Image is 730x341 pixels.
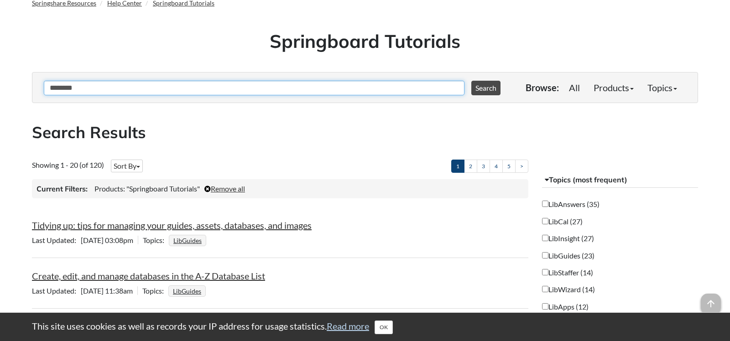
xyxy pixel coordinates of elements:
[526,81,559,94] p: Browse:
[542,172,699,188] button: Topics (most frequent)
[542,218,548,224] input: LibCal (27)
[204,184,245,193] a: Remove all
[32,286,137,295] span: [DATE] 11:38am
[23,320,707,334] div: This site uses cookies as well as records your IP address for usage statistics.
[542,267,593,278] label: LibStaffer (14)
[327,320,369,331] a: Read more
[542,269,548,275] input: LibStaffer (14)
[477,160,490,173] a: 3
[542,201,548,207] input: LibAnswers (35)
[701,294,721,305] a: arrow_upward
[32,220,312,231] a: Tidying up: tips for managing your guides, assets, databases, and images
[143,236,169,244] span: Topics
[126,184,200,193] span: "Springboard Tutorials"
[587,78,641,97] a: Products
[168,286,208,295] ul: Topics
[542,199,600,209] label: LibAnswers (35)
[542,303,548,310] input: LibApps (12)
[542,284,595,294] label: LibWizard (14)
[542,233,594,243] label: LibInsight (27)
[542,252,548,258] input: LibGuides (23)
[515,160,528,173] a: >
[502,160,516,173] a: 5
[111,160,143,172] button: Sort By
[375,320,393,334] button: Close
[542,250,594,261] label: LibGuides (23)
[641,78,684,97] a: Topics
[32,121,698,144] h2: Search Results
[471,81,501,95] button: Search
[32,286,81,295] span: Last Updated
[32,270,265,281] a: Create, edit, and manage databases in the A-Z Database List
[542,301,589,312] label: LibApps (12)
[451,160,528,173] ul: Pagination of search results
[464,160,477,173] a: 2
[36,184,88,194] h3: Current Filters
[490,160,503,173] a: 4
[32,236,81,244] span: Last Updated
[32,160,104,169] span: Showing 1 - 20 (of 120)
[542,286,548,292] input: LibWizard (14)
[701,294,721,314] span: arrow_upward
[172,284,203,298] a: LibGuides
[142,286,168,295] span: Topics
[32,236,138,244] span: [DATE] 03:08pm
[451,160,464,173] a: 1
[172,234,203,247] a: LibGuides
[39,28,691,54] h1: Springboard Tutorials
[542,216,583,227] label: LibCal (27)
[94,184,125,193] span: Products:
[562,78,587,97] a: All
[542,235,548,241] input: LibInsight (27)
[169,236,209,244] ul: Topics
